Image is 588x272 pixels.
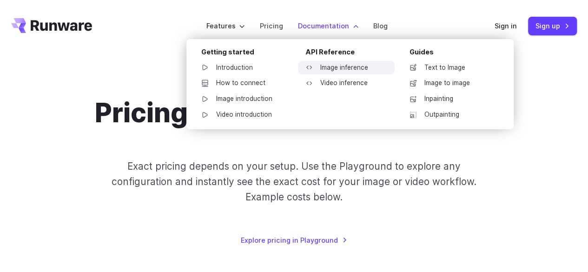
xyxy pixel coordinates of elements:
[528,17,577,35] a: Sign up
[11,18,92,33] a: Go to /
[298,61,395,75] a: Image inference
[305,46,395,61] div: API Reference
[194,108,291,122] a: Video introduction
[95,97,494,129] h1: Pricing based on what you use
[402,92,499,106] a: Inpainting
[298,76,395,90] a: Video inference
[410,46,499,61] div: Guides
[373,20,388,31] a: Blog
[298,20,358,31] label: Documentation
[402,108,499,122] a: Outpainting
[206,20,245,31] label: Features
[194,61,291,75] a: Introduction
[495,20,517,31] a: Sign in
[201,46,291,61] div: Getting started
[402,61,499,75] a: Text to Image
[96,159,492,205] p: Exact pricing depends on your setup. Use the Playground to explore any configuration and instantl...
[402,76,499,90] a: Image to image
[241,235,347,245] a: Explore pricing in Playground
[194,76,291,90] a: How to connect
[260,20,283,31] a: Pricing
[194,92,291,106] a: Image introduction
